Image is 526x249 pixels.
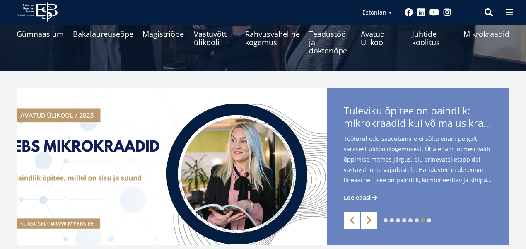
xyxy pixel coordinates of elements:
a: Linkedin [417,8,425,17]
span: Rahvusvaheline kogemus [245,30,300,46]
span: Gümnaasium [17,30,64,38]
span: Tuleviku õpitee on paindlik: [344,104,493,132]
a: Avatud Ülikool [361,13,403,55]
span: Tööturul edu saavutamine ei sõltu enam pelgalt varasest ülikoolikogemusest. Üha enam inimesi vali... [344,133,493,188]
a: Instagram [443,8,451,17]
a: Gümnaasium [17,13,64,55]
a: Vastuvõtt ülikooli [194,13,236,55]
a: 3 [396,218,400,222]
span: Loe edasi [344,193,371,202]
span: Juhtide koolitus [412,30,454,46]
span: Mikrokraadid [463,30,509,38]
a: Bakalaureuseõpe [73,13,133,55]
a: Rahvusvaheline kogemus [245,13,300,55]
a: 4 [402,218,406,222]
a: Juhtide koolitus [412,13,454,55]
span: Magistriõpe [142,30,185,38]
a: Previous [344,212,360,229]
a: 2 [390,218,394,222]
a: Mikrokraadid [463,13,509,55]
a: Facebook [405,8,413,17]
span: Avatud Ülikool [361,30,403,46]
a: Youtube [429,8,439,17]
span: Vastuvõtt ülikooli [194,30,236,46]
span: Teadustöö ja doktoriõpe [309,30,351,55]
span: Bakalaureuseõpe [73,30,133,38]
a: Magistriõpe [142,13,185,55]
a: 1 [384,218,388,222]
img: a [17,88,327,245]
a: 5 [408,218,413,222]
a: 7 [421,218,425,222]
span: lineaarne – see on paindlik, kombineeritav ja sihipärane. Just selles suunas liigub ka Estonian B... [344,175,493,185]
a: 6 [415,218,419,222]
span: mikrokraadid kui võimalus kraadini jõudmiseks [344,117,493,129]
a: 8 [427,218,431,222]
a: Loe edasi [344,193,379,202]
a: Teadustöö ja doktoriõpe [309,13,351,55]
a: Next [361,212,377,229]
